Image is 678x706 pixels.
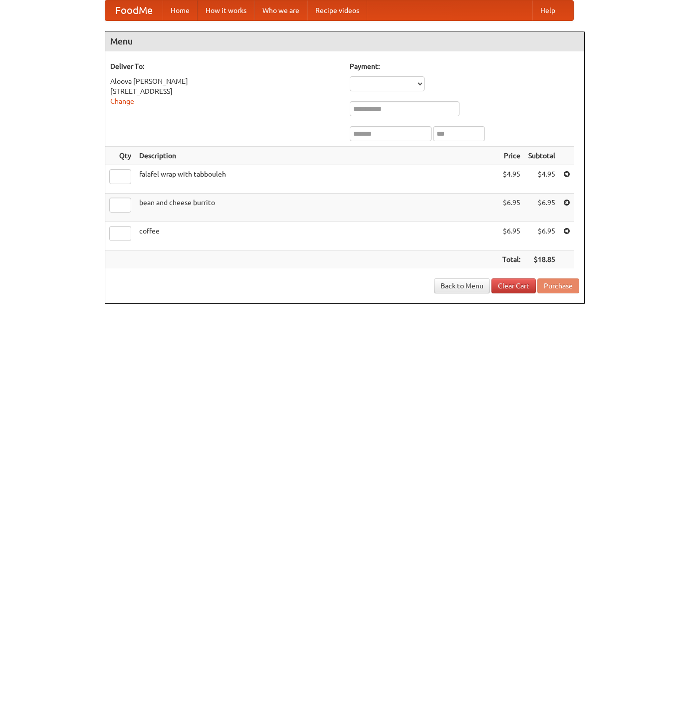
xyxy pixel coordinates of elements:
[532,0,563,20] a: Help
[198,0,254,20] a: How it works
[163,0,198,20] a: Home
[254,0,307,20] a: Who we are
[498,250,524,269] th: Total:
[135,194,498,222] td: bean and cheese burrito
[498,222,524,250] td: $6.95
[135,222,498,250] td: coffee
[524,165,559,194] td: $4.95
[524,194,559,222] td: $6.95
[524,222,559,250] td: $6.95
[498,165,524,194] td: $4.95
[524,250,559,269] th: $18.85
[307,0,367,20] a: Recipe videos
[537,278,579,293] button: Purchase
[498,194,524,222] td: $6.95
[498,147,524,165] th: Price
[135,165,498,194] td: falafel wrap with tabbouleh
[105,0,163,20] a: FoodMe
[350,61,579,71] h5: Payment:
[110,86,340,96] div: [STREET_ADDRESS]
[524,147,559,165] th: Subtotal
[105,147,135,165] th: Qty
[135,147,498,165] th: Description
[110,97,134,105] a: Change
[105,31,584,51] h4: Menu
[110,76,340,86] div: Aloova [PERSON_NAME]
[434,278,490,293] a: Back to Menu
[110,61,340,71] h5: Deliver To:
[491,278,536,293] a: Clear Cart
